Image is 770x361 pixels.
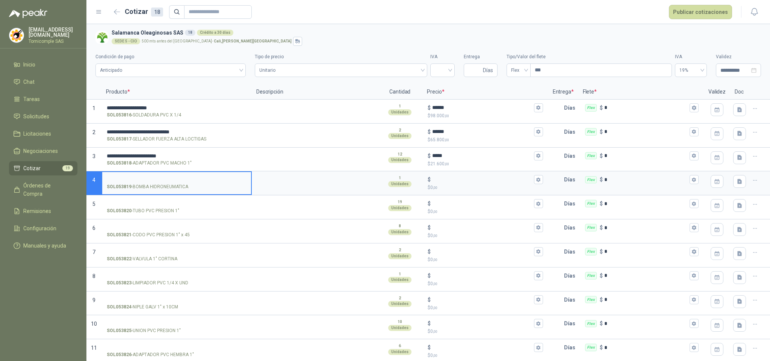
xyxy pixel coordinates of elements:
button: $$98.000,00 [534,103,543,112]
span: Cotizar [23,164,41,172]
input: SOL053824-NIPLE GALV 1" x 10CM [107,297,247,303]
div: Unidades [388,133,411,139]
span: ,00 [433,329,437,334]
span: ,00 [445,162,449,166]
p: - NIPLE GALV 1" x 10CM [107,304,178,311]
input: $$21.600,00 [432,153,532,159]
span: 3 [92,153,95,159]
input: Flex $ [604,129,688,134]
span: 98.000 [430,113,449,118]
button: $$0,00 [534,319,543,328]
p: Cantidad [377,85,422,100]
button: Flex $ [690,295,699,304]
div: Flex [585,296,597,304]
p: 2 [399,295,401,301]
button: Flex $ [690,271,699,280]
p: $ [428,175,431,184]
input: SOL053819-BOMBA HIDRONEUMATICA [107,177,247,183]
input: Flex $ [604,225,688,231]
p: Validez [704,85,730,100]
strong: SOL053826 [107,351,132,358]
p: - VALVULA 1" CORTINA [107,255,177,263]
button: $$0,00 [534,271,543,280]
p: - CODO PVC PRESION 1" x 45 [107,231,190,239]
p: $ [600,319,603,328]
span: 0 [430,353,437,358]
div: Flex [585,200,597,207]
input: SOL053822-VALVULA 1" CORTINA [107,249,247,255]
p: Días [564,124,578,139]
p: Días [564,340,578,355]
a: Solicitudes [9,109,77,124]
span: 19% [679,65,702,76]
strong: SOL053825 [107,327,132,334]
input: $$65.800,00 [432,129,532,134]
p: 2 [399,247,401,253]
span: Licitaciones [23,130,51,138]
button: $$0,00 [534,175,543,184]
a: Chat [9,75,77,89]
span: 6 [92,225,95,231]
span: 0 [430,209,437,214]
div: Unidades [388,205,411,211]
div: 18 [185,30,195,36]
strong: Cali , [PERSON_NAME][GEOGRAPHIC_DATA] [214,39,292,43]
input: Flex $ [604,201,688,207]
p: 12 [398,151,402,157]
p: 1 [399,175,401,181]
div: Unidades [388,109,411,115]
span: 0 [430,257,437,262]
p: $ [428,248,431,256]
input: Flex $ [604,105,688,110]
h2: Cotizar [125,6,163,17]
p: Días [564,196,578,211]
button: Flex $ [690,343,699,352]
span: 21.600 [430,161,449,166]
p: - SELLADOR FUERZA ALTA LOCTIGAS [107,136,206,143]
input: $$0,00 [432,345,532,350]
div: Flex [585,128,597,136]
span: 5 [92,201,95,207]
strong: SOL053820 [107,207,132,214]
p: Días [564,268,578,283]
input: SOL053817-SELLADOR FUERZA ALTA LOCTIGAS [107,129,247,135]
span: Unitario [259,65,423,76]
p: $ [600,175,603,184]
strong: SOL053822 [107,255,132,263]
div: 18 [151,8,163,17]
p: $ [600,128,603,136]
p: Producto [101,85,252,100]
div: Flex [585,224,597,231]
p: Días [564,100,578,115]
input: SOL053821-CODO PVC PRESION 1" x 45 [107,225,247,231]
button: Publicar cotizaciones [669,5,732,19]
div: Unidades [388,325,411,331]
p: Días [564,244,578,259]
p: $ [600,224,603,232]
span: ,00 [445,138,449,142]
img: Company Logo [95,31,109,44]
span: 9 [92,297,95,303]
span: 7 [92,249,95,255]
strong: SOL053821 [107,231,132,239]
span: Flex [511,65,526,76]
span: 19 [62,165,73,171]
input: Flex $ [604,297,688,302]
input: $$0,00 [432,225,532,231]
p: Precio [422,85,548,100]
p: - TUBO PVC PRESION 1" [107,207,179,214]
p: $ [428,208,543,215]
a: Remisiones [9,204,77,218]
span: ,00 [433,258,437,262]
span: Anticipado [100,65,241,76]
input: Flex $ [604,345,688,350]
p: - UNION PVC PRESION 1" [107,327,181,334]
span: Chat [23,78,35,86]
span: ,00 [433,210,437,214]
button: Flex $ [690,199,699,208]
span: 0 [430,281,437,286]
a: Manuales y ayuda [9,239,77,253]
button: $$0,00 [534,223,543,232]
label: Condición de pago [95,53,246,60]
input: SOL053820-TUBO PVC PRESION 1" [107,201,247,207]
